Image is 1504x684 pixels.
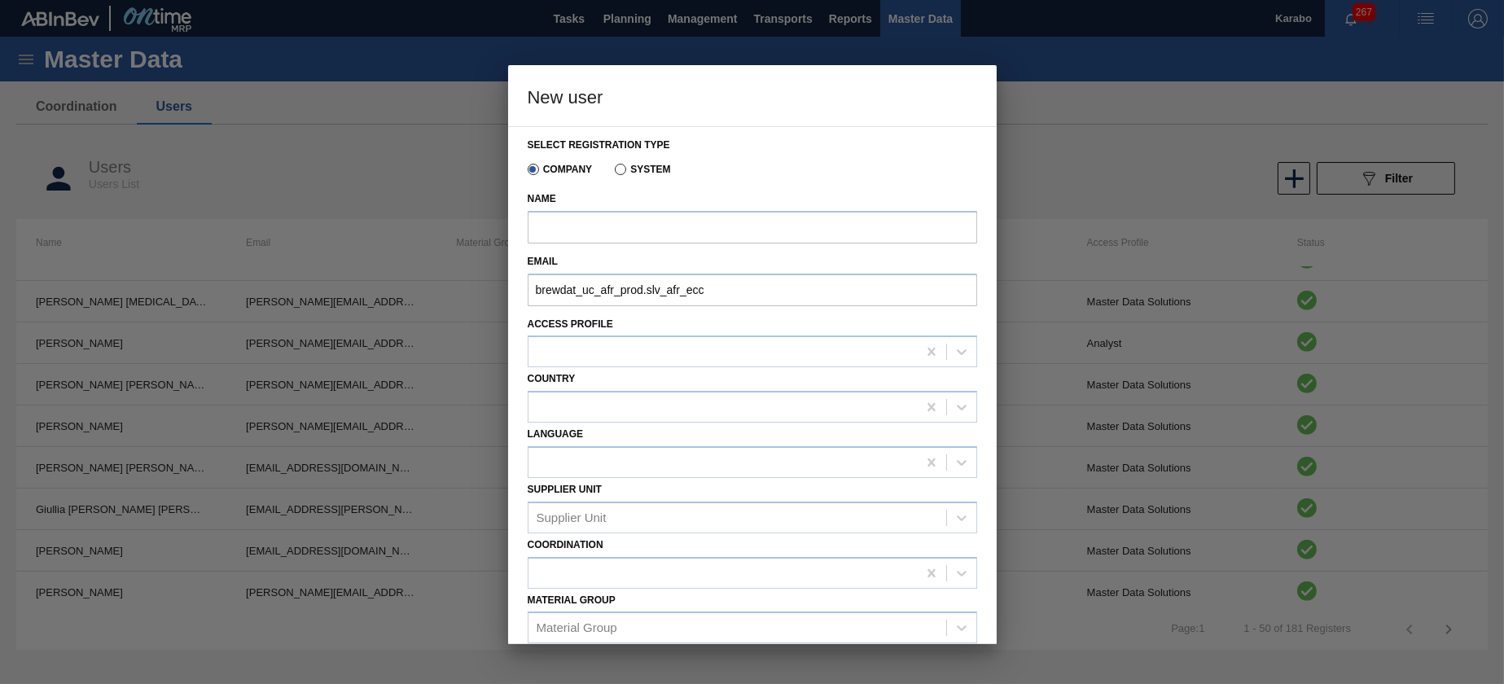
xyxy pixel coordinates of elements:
[508,65,997,127] h3: New user
[528,318,613,330] label: Access Profile
[537,511,607,524] div: Supplier Unit
[528,164,593,175] label: Company
[528,539,603,550] label: Coordination
[528,428,584,440] label: Language
[537,621,617,635] div: Material Group
[528,250,977,274] label: Email
[528,484,602,495] label: Supplier Unit
[528,139,670,151] label: Select registration type
[528,373,576,384] label: Country
[528,187,977,211] label: Name
[615,164,671,175] label: System
[528,594,616,606] label: Material Group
